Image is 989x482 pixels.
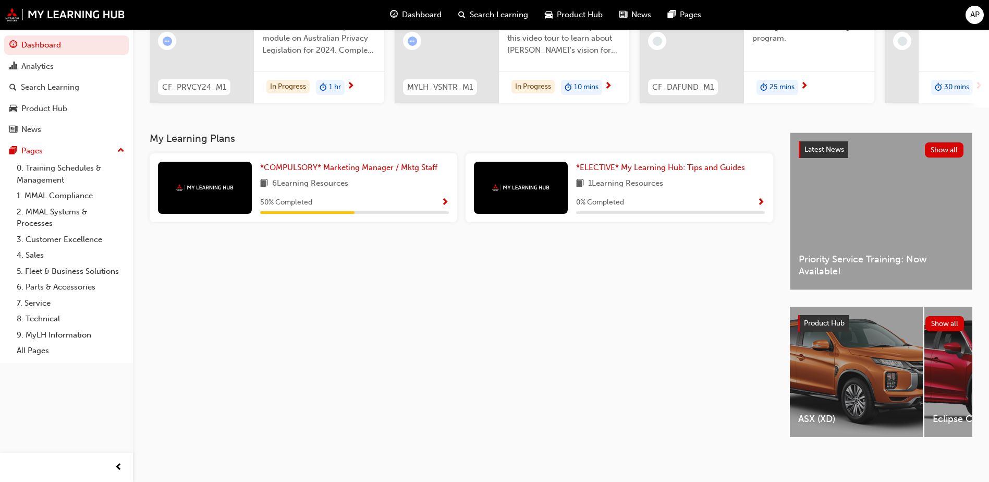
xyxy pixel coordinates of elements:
[329,81,341,93] span: 1 hr
[9,83,17,92] span: search-icon
[9,41,17,50] span: guage-icon
[790,307,923,437] a: ASX (XD)
[4,33,129,141] button: DashboardAnalyticsSearch LearningProduct HubNews
[13,311,129,327] a: 8. Technical
[162,81,226,93] span: CF_PRVCY24_M1
[576,162,749,174] a: *ELECTIVE* My Learning Hub: Tips and Guides
[588,177,663,190] span: 1 Learning Resources
[150,132,773,144] h3: My Learning Plans
[402,9,442,21] span: Dashboard
[770,81,795,93] span: 25 mins
[507,21,621,56] span: Welcome aboard! Jump into this video tour to learn about [PERSON_NAME]'s vision for your learning...
[798,315,964,332] a: Product HubShow all
[898,37,907,46] span: learningRecordVerb_NONE-icon
[944,81,969,93] span: 30 mins
[619,8,627,21] span: news-icon
[935,81,942,94] span: duration-icon
[115,461,123,474] span: prev-icon
[800,82,808,91] span: next-icon
[925,142,964,158] button: Show all
[799,141,963,158] a: Latest NewsShow all
[4,57,129,76] a: Analytics
[4,120,129,139] a: News
[260,197,312,209] span: 50 % Completed
[458,8,466,21] span: search-icon
[450,4,536,26] a: search-iconSearch Learning
[653,37,662,46] span: learningRecordVerb_NONE-icon
[408,37,417,46] span: learningRecordVerb_ATTEMPT-icon
[574,81,599,93] span: 10 mins
[804,145,844,154] span: Latest News
[9,104,17,114] span: car-icon
[262,21,376,56] span: This is the MMAL Compliance module on Australian Privacy Legislation for 2024. Complete this modu...
[260,162,442,174] a: *COMPULSORY* Marketing Manager / Mktg Staff
[4,141,129,161] button: Pages
[660,4,710,26] a: pages-iconPages
[260,177,268,190] span: book-icon
[5,8,125,21] img: mmal
[966,6,984,24] button: AP
[390,8,398,21] span: guage-icon
[21,61,54,73] div: Analytics
[492,184,550,191] img: mmal
[536,4,611,26] a: car-iconProduct Hub
[576,177,584,190] span: book-icon
[21,145,43,157] div: Pages
[4,78,129,97] a: Search Learning
[21,124,41,136] div: News
[272,177,348,190] span: 6 Learning Resources
[975,82,983,91] span: next-icon
[13,295,129,311] a: 7. Service
[4,35,129,55] a: Dashboard
[441,196,449,209] button: Show Progress
[9,147,17,156] span: pages-icon
[13,247,129,263] a: 4. Sales
[970,9,980,21] span: AP
[4,99,129,118] a: Product Hub
[652,81,714,93] span: CF_DAFUND_M1
[804,319,845,328] span: Product Hub
[631,9,651,21] span: News
[320,81,327,94] span: duration-icon
[13,327,129,343] a: 9. MyLH Information
[266,80,310,94] div: In Progress
[925,316,964,331] button: Show all
[798,413,914,425] span: ASX (XD)
[21,103,67,115] div: Product Hub
[470,9,528,21] span: Search Learning
[799,254,963,277] span: Priority Service Training: Now Available!
[347,82,355,91] span: next-icon
[511,80,555,94] div: In Progress
[13,263,129,280] a: 5. Fleet & Business Solutions
[13,204,129,232] a: 2. MMAL Systems & Processes
[557,9,603,21] span: Product Hub
[13,160,129,188] a: 0. Training Schedules & Management
[565,81,572,94] span: duration-icon
[611,4,660,26] a: news-iconNews
[260,163,437,172] span: *COMPULSORY* Marketing Manager / Mktg Staff
[576,163,745,172] span: *ELECTIVE* My Learning Hub: Tips and Guides
[117,144,125,158] span: up-icon
[604,82,612,91] span: next-icon
[9,125,17,135] span: news-icon
[21,81,79,93] div: Search Learning
[757,198,765,208] span: Show Progress
[163,37,172,46] span: learningRecordVerb_ATTEMPT-icon
[576,197,624,209] span: 0 % Completed
[680,9,701,21] span: Pages
[760,81,767,94] span: duration-icon
[176,184,234,191] img: mmal
[13,188,129,204] a: 1. MMAL Compliance
[13,232,129,248] a: 3. Customer Excellence
[441,198,449,208] span: Show Progress
[790,132,972,290] a: Latest NewsShow allPriority Service Training: Now Available!
[13,279,129,295] a: 6. Parts & Accessories
[9,62,17,71] span: chart-icon
[545,8,553,21] span: car-icon
[668,8,676,21] span: pages-icon
[13,343,129,359] a: All Pages
[757,196,765,209] button: Show Progress
[382,4,450,26] a: guage-iconDashboard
